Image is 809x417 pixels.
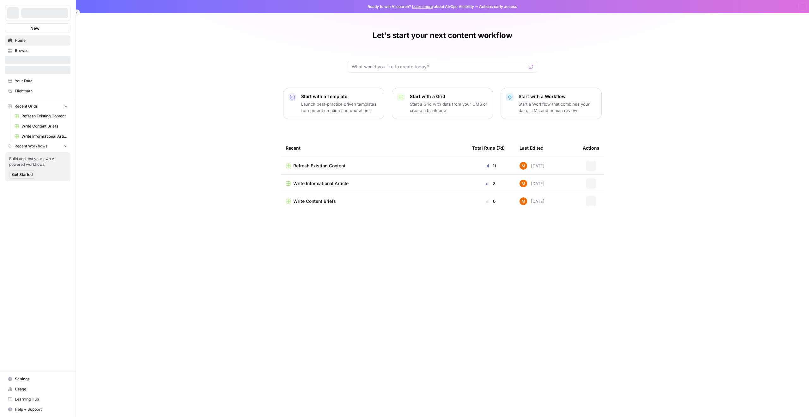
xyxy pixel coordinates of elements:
a: Write Content Briefs [286,198,462,204]
a: Learning Hub [5,394,70,404]
a: Usage [5,384,70,394]
span: Recent Grids [15,103,38,109]
div: Total Runs (7d) [472,139,505,157]
span: Refresh Existing Content [293,163,345,169]
a: Refresh Existing Content [12,111,70,121]
a: Write Informational Article [286,180,462,187]
span: Build and test your own AI powered workflows [9,156,67,167]
div: Actions [583,139,599,157]
img: 4suam345j4k4ehuf80j2ussc8x0k [520,197,527,205]
div: 3 [472,180,509,187]
button: New [5,23,70,33]
button: Recent Workflows [5,141,70,151]
button: Start with a WorkflowStart a Workflow that combines your data, LLMs and human review [501,88,602,119]
p: Launch best-practice driven templates for content creation and operations [301,101,379,114]
div: [DATE] [520,197,544,205]
span: Settings [15,376,68,382]
span: Flightpath [15,88,68,94]
span: Actions early access [479,4,517,9]
a: Settings [5,374,70,384]
span: Help + Support [15,407,68,412]
span: Learning Hub [15,396,68,402]
div: 11 [472,163,509,169]
span: Write Content Briefs [293,198,336,204]
input: What would you like to create today? [352,64,526,70]
a: Write Informational Article [12,131,70,141]
div: [DATE] [520,180,544,187]
span: Write Content Briefs [21,123,68,129]
p: Start with a Grid [410,93,488,100]
h1: Let's start your next content workflow [373,30,512,40]
p: Start with a Workflow [519,93,596,100]
span: Usage [15,386,68,392]
a: Home [5,35,70,46]
img: 4suam345j4k4ehuf80j2ussc8x0k [520,180,527,187]
a: Flightpath [5,86,70,96]
button: Recent Grids [5,102,70,111]
p: Start with a Template [301,93,379,100]
button: Help + Support [5,404,70,414]
a: Learn more [412,4,433,9]
button: Get Started [9,171,35,179]
span: Recent Workflows [15,143,47,149]
div: [DATE] [520,162,544,170]
span: Get Started [12,172,33,177]
div: Recent [286,139,462,157]
span: Refresh Existing Content [21,113,68,119]
a: Browse [5,46,70,56]
a: Your Data [5,76,70,86]
button: Start with a TemplateLaunch best-practice driven templates for content creation and operations [283,88,384,119]
p: Start a Grid with data from your CMS or create a blank one [410,101,488,114]
span: Your Data [15,78,68,84]
span: Write Informational Article [293,180,349,187]
button: Start with a GridStart a Grid with data from your CMS or create a blank one [392,88,493,119]
p: Start a Workflow that combines your data, LLMs and human review [519,101,596,114]
a: Write Content Briefs [12,121,70,131]
img: 4suam345j4k4ehuf80j2ussc8x0k [520,162,527,170]
div: 0 [472,198,509,204]
span: Write Informational Article [21,134,68,139]
span: Home [15,38,68,43]
span: Browse [15,48,68,53]
span: New [30,25,40,31]
a: Refresh Existing Content [286,163,462,169]
div: Last Edited [520,139,544,157]
span: Ready to win AI search? about AirOps Visibility [368,4,474,9]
